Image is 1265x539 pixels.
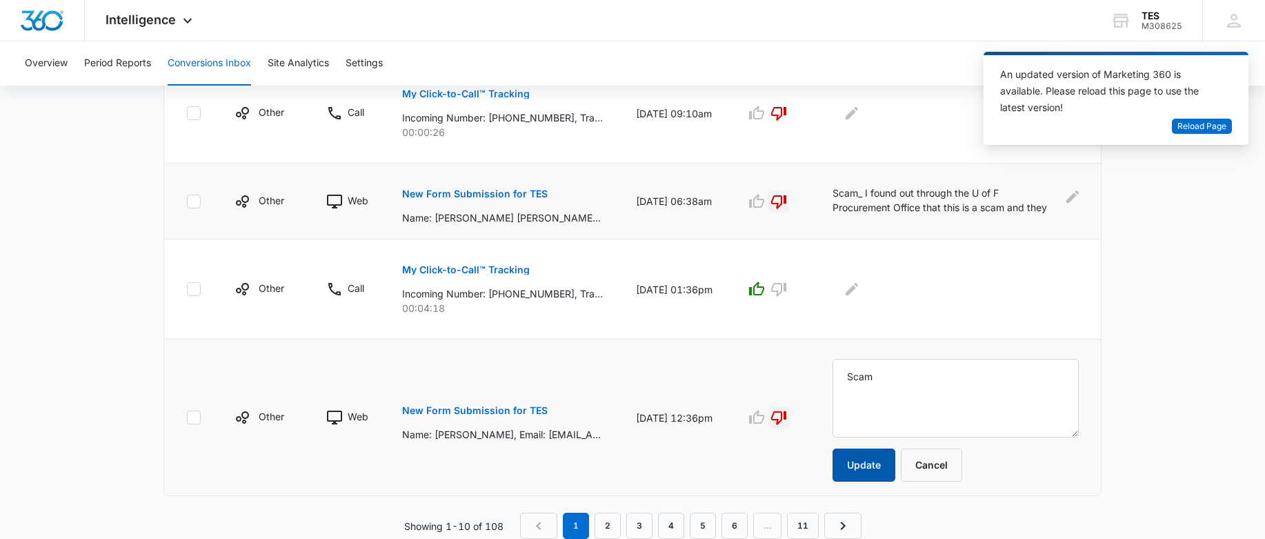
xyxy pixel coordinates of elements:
[259,193,284,208] p: Other
[901,449,962,482] button: Cancel
[402,189,548,199] p: New Form Submission for TES
[348,193,368,208] p: Web
[348,105,364,119] p: Call
[402,89,530,99] p: My Click-to-Call™ Tracking
[787,513,819,539] a: Page 11
[1066,186,1079,208] button: Edit Comments
[402,77,530,110] button: My Click-to-Call™ Tracking
[1177,120,1226,133] span: Reload Page
[259,409,284,424] p: Other
[833,186,1058,217] p: Scam_ I found out through the U of F Procurement Office that this is a scam and they asked if I w...
[1142,10,1182,21] div: account name
[402,125,603,139] p: 00:00:26
[841,278,863,300] button: Edit Comments
[402,301,603,315] p: 00:04:18
[402,265,530,275] p: My Click-to-Call™ Tracking
[402,406,548,415] p: New Form Submission for TES
[619,340,729,496] td: [DATE] 12:36pm
[658,513,684,539] a: Page 4
[168,41,251,86] button: Conversions Inbox
[402,253,530,286] button: My Click-to-Call™ Tracking
[1172,119,1232,135] button: Reload Page
[841,102,863,124] button: Edit Comments
[268,41,329,86] button: Site Analytics
[348,281,364,295] p: Call
[402,210,603,225] p: Name: [PERSON_NAME] [PERSON_NAME], Email: [EMAIL_ADDRESS][DOMAIN_NAME], Phone: [PHONE_NUMBER], Co...
[259,281,284,295] p: Other
[402,110,603,125] p: Incoming Number: [PHONE_NUMBER], Tracking Number: [PHONE_NUMBER], Ring To: [PHONE_NUMBER], Caller...
[619,164,729,239] td: [DATE] 06:38am
[106,12,176,27] span: Intelligence
[346,41,383,86] button: Settings
[84,41,151,86] button: Period Reports
[402,394,548,427] button: New Form Submission for TES
[404,519,504,533] p: Showing 1-10 of 108
[619,239,729,340] td: [DATE] 01:36pm
[1000,66,1215,116] div: An updated version of Marketing 360 is available. Please reload this page to use the latest version!
[595,513,621,539] a: Page 2
[25,41,68,86] button: Overview
[563,513,589,539] em: 1
[348,409,368,424] p: Web
[402,427,603,442] p: Name: [PERSON_NAME], Email: [EMAIL_ADDRESS][DOMAIN_NAME], Phone: [PHONE_NUMBER], Company: [GEOGRA...
[619,63,729,164] td: [DATE] 09:10am
[690,513,716,539] a: Page 5
[1142,21,1182,31] div: account id
[824,513,861,539] a: Next Page
[259,105,284,119] p: Other
[402,177,548,210] button: New Form Submission for TES
[626,513,653,539] a: Page 3
[402,286,603,301] p: Incoming Number: [PHONE_NUMBER], Tracking Number: [PHONE_NUMBER], Ring To: [PHONE_NUMBER], Caller...
[833,359,1079,438] textarea: Scam
[721,513,748,539] a: Page 6
[520,513,861,539] nav: Pagination
[833,449,895,482] button: Update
